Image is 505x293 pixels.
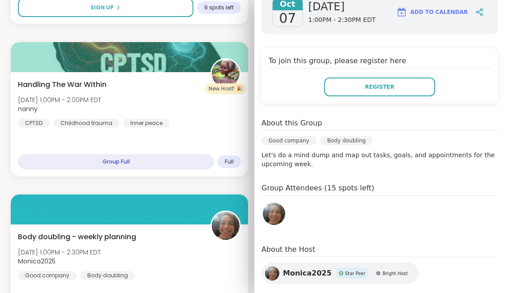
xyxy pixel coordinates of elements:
span: Full [225,158,234,165]
div: Body doubling [320,136,373,145]
span: Star Peer [345,270,366,277]
span: Add to Calendar [411,8,468,16]
img: Bright Host [376,271,381,276]
h4: To join this group, please register here [269,56,491,69]
img: Star Peer [339,271,343,276]
b: Monica2025 [18,257,56,266]
button: Register [324,78,435,96]
span: [DATE] 1:00PM - 2:00PM EDT [18,95,101,104]
img: Monica2025 [263,203,285,225]
span: 9 spots left [204,4,234,11]
span: Body doubling - weekly planning [18,232,136,242]
div: CPTSD [18,119,50,128]
div: Good company [261,136,317,145]
img: Monica2025 [265,266,279,280]
img: nanny [212,60,240,87]
b: nanny [18,104,38,113]
p: Let's do a mind dump and map out tasks, goals, and appointments for the upcoming week. [261,151,498,168]
span: Register [365,83,394,91]
div: Inner peace [123,119,170,128]
h4: About the Host [261,244,498,257]
div: New Host! 🎉 [205,83,246,94]
span: [DATE] 1:00PM - 2:30PM EDT [18,248,101,257]
button: Add to Calendar [392,1,472,23]
h4: About this Group [261,118,322,129]
span: Bright Host [382,270,407,277]
span: Monica2025 [283,268,332,279]
div: Childhood trauma [53,119,120,128]
img: ShareWell Logomark [396,7,407,17]
a: Monica2025Monica2025Star PeerStar PeerBright HostBright Host [261,263,419,284]
div: Body doubling [80,271,135,280]
span: 1:00PM - 2:30PM EDT [308,16,376,25]
span: Handling The War Within [18,79,107,90]
a: Monica2025 [261,201,287,226]
span: 07 [279,10,296,26]
span: Sign Up [90,4,114,12]
img: Monica2025 [212,212,240,240]
div: Group Full [18,154,214,169]
h4: Group Attendees (15 spots left) [261,183,498,196]
div: Good company [18,271,77,280]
